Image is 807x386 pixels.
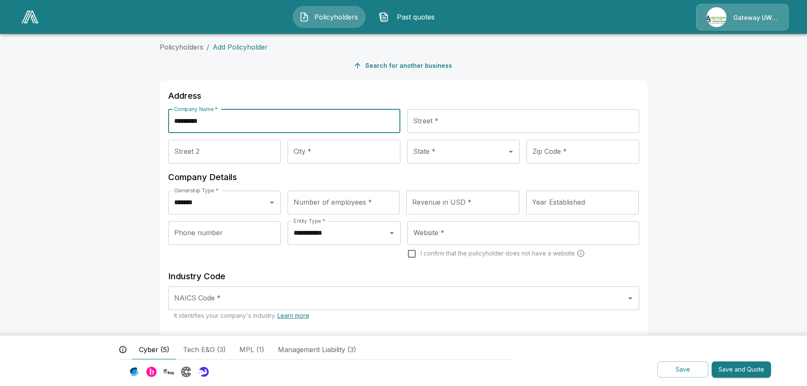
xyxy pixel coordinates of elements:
nav: breadcrumb [160,42,648,52]
span: It identifies your company's industry. [174,312,309,319]
button: Open [624,292,636,304]
span: I confirm that the policyholder does not have a website [421,249,575,258]
img: Past quotes Icon [379,12,389,22]
h6: Industry Code [168,269,639,283]
button: Open [505,146,517,158]
img: Policyholders Icon [299,12,309,22]
h6: Address [168,89,639,103]
span: Past quotes [392,12,439,22]
span: Policyholders [313,12,359,22]
label: Ownership Type * [174,187,218,194]
span: Cyber (5) [139,344,169,355]
img: AA Logo [22,11,39,23]
label: Entity Type * [294,217,325,225]
button: Policyholders IconPolicyholders [293,6,366,28]
img: Carrier Logo [198,367,209,377]
img: Carrier Logo [164,367,174,377]
span: Tech E&O (3) [183,344,226,355]
button: Open [386,227,398,239]
img: Carrier Logo [181,367,191,377]
a: Learn more [277,312,309,319]
span: Management Liability (3) [278,344,356,355]
h6: Company Details [168,170,639,184]
label: Company Name * [174,106,218,113]
p: Add Policyholder [213,42,268,52]
span: MPL (1) [239,344,264,355]
button: Search for another business [352,58,455,74]
h6: Engaged Industry [168,333,639,347]
a: Policyholders [160,43,203,51]
button: Past quotes IconPast quotes [372,6,445,28]
svg: Carriers run a cyber security scan on the policyholders' websites. Please enter a website wheneve... [577,249,585,258]
button: Open [266,197,278,208]
li: / [207,42,209,52]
